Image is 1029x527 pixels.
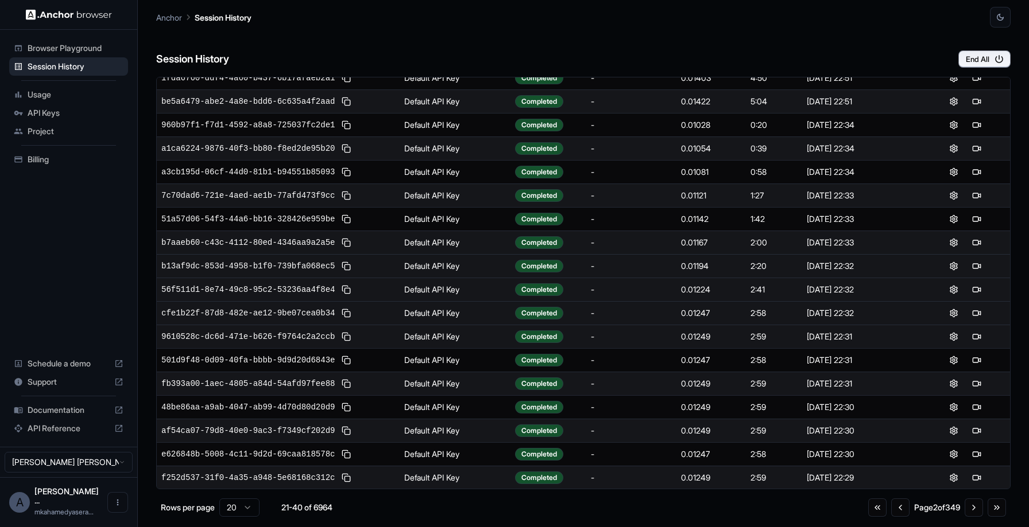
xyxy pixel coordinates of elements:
[958,50,1011,68] button: End All
[515,401,563,413] div: Completed
[28,404,110,416] span: Documentation
[400,136,510,160] td: Default API Key
[591,213,672,225] div: -
[161,166,335,178] span: a3cb195d-06cf-44d0-81b1-b94551b85093
[515,72,563,84] div: Completed
[681,260,741,272] div: 0.01194
[400,395,510,419] td: Default API Key
[515,424,563,437] div: Completed
[681,401,741,413] div: 0.01249
[591,72,672,84] div: -
[807,260,915,272] div: [DATE] 22:32
[591,307,672,319] div: -
[914,502,960,513] div: Page 2 of 349
[400,442,510,466] td: Default API Key
[161,284,335,295] span: 56f511d1-8e74-49c8-95c2-53236aa4f8e4
[751,260,798,272] div: 2:20
[751,96,798,107] div: 5:04
[400,254,510,278] td: Default API Key
[156,11,252,24] nav: breadcrumb
[161,502,215,513] p: Rows per page
[807,237,915,248] div: [DATE] 22:33
[751,237,798,248] div: 2:00
[681,472,741,483] div: 0.01249
[807,190,915,201] div: [DATE] 22:33
[400,348,510,372] td: Default API Key
[515,377,563,390] div: Completed
[681,331,741,342] div: 0.01249
[591,166,672,178] div: -
[751,119,798,131] div: 0:20
[751,378,798,389] div: 2:59
[681,119,741,131] div: 0.01028
[400,278,510,301] td: Default API Key
[161,237,335,248] span: b7aaeb60-c43c-4112-80ed-4346aa9a2a5e
[591,378,672,389] div: -
[751,425,798,436] div: 2:59
[591,331,672,342] div: -
[515,119,563,131] div: Completed
[681,284,741,295] div: 0.01224
[161,378,335,389] span: fb393a00-1aec-4805-a84d-54afd97fee88
[515,448,563,460] div: Completed
[681,143,741,154] div: 0.01054
[9,122,128,140] div: Project
[751,213,798,225] div: 1:42
[161,307,335,319] span: cfe1b22f-87d8-482e-ae12-9be07cea0b34
[751,190,798,201] div: 1:27
[751,331,798,342] div: 2:59
[591,401,672,413] div: -
[807,166,915,178] div: [DATE] 22:34
[807,472,915,483] div: [DATE] 22:29
[591,284,672,295] div: -
[751,401,798,413] div: 2:59
[807,331,915,342] div: [DATE] 22:31
[28,42,123,54] span: Browser Playground
[807,307,915,319] div: [DATE] 22:32
[591,448,672,460] div: -
[807,96,915,107] div: [DATE] 22:51
[807,354,915,366] div: [DATE] 22:31
[161,260,335,272] span: b13af9dc-853d-4958-b1f0-739bfa068ec5
[400,325,510,348] td: Default API Key
[515,307,563,319] div: Completed
[515,189,563,202] div: Completed
[681,72,741,84] div: 0.01403
[28,89,123,100] span: Usage
[751,354,798,366] div: 2:58
[591,143,672,154] div: -
[28,126,123,137] span: Project
[28,107,123,119] span: API Keys
[28,376,110,388] span: Support
[400,113,510,136] td: Default API Key
[681,237,741,248] div: 0.01167
[681,354,741,366] div: 0.01247
[9,57,128,76] div: Session History
[807,72,915,84] div: [DATE] 22:51
[807,401,915,413] div: [DATE] 22:30
[807,143,915,154] div: [DATE] 22:34
[400,66,510,89] td: Default API Key
[807,425,915,436] div: [DATE] 22:30
[34,508,94,516] span: mkahamedyaserarafath@gmail.com
[400,301,510,325] td: Default API Key
[278,502,335,513] div: 21-40 of 6964
[9,39,128,57] div: Browser Playground
[161,472,335,483] span: f252d537-31f0-4a35-a948-5e68168c312c
[28,423,110,434] span: API Reference
[515,283,563,296] div: Completed
[591,237,672,248] div: -
[751,166,798,178] div: 0:58
[515,166,563,178] div: Completed
[9,373,128,391] div: Support
[400,184,510,207] td: Default API Key
[26,9,112,20] img: Anchor Logo
[515,142,563,155] div: Completed
[161,190,335,201] span: 7c70dad6-721e-4aed-ae1b-77afd473f9cc
[161,448,335,460] span: e626848b-5008-4c11-9d2d-69caa818578c
[681,190,741,201] div: 0.01121
[400,207,510,231] td: Default API Key
[161,425,335,436] span: af54ca07-79d8-40e0-9ac3-f7349cf202d9
[807,119,915,131] div: [DATE] 22:34
[400,466,510,489] td: Default API Key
